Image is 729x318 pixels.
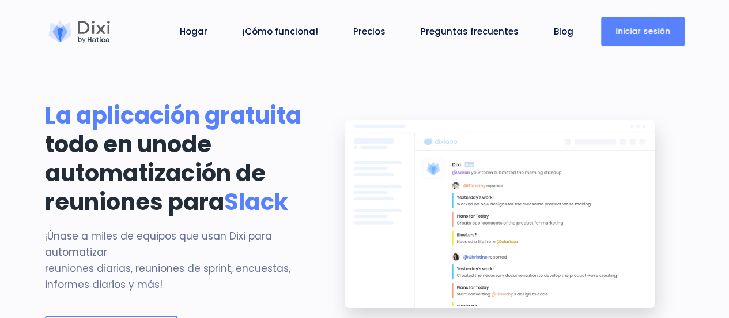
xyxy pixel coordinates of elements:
[45,261,290,291] font: reuniones diarias, reuniones de sprint, encuestas, informes diarios y más!
[45,229,272,259] font: ¡Únase a miles de equipos que usan Dixi para automatizar
[45,128,266,218] font: de automatización de reuniones para
[416,25,523,38] a: Preguntas frecuentes
[238,25,323,38] a: ¡Cómo funciona!
[45,128,182,160] font: todo en uno
[180,25,207,38] font: Hogar
[549,25,578,38] a: Blog
[349,25,390,38] a: Precios
[243,25,318,38] font: ¡Cómo funciona!
[554,25,573,38] font: Blog
[45,99,301,132] font: La aplicación gratuita
[224,186,288,218] font: Slack
[353,25,386,38] font: Precios
[175,25,212,38] a: Hogar
[601,17,685,46] a: Iniciar sesión
[615,25,670,37] font: Iniciar sesión
[421,25,519,38] font: Preguntas frecuentes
